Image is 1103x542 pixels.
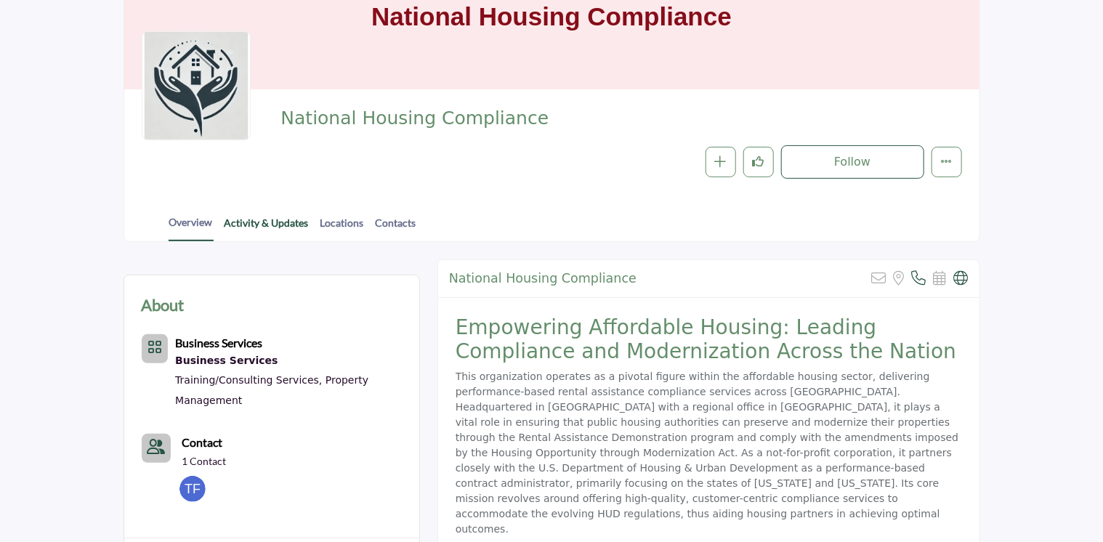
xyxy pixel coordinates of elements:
a: Business Services [175,338,262,349]
a: Contacts [375,215,417,240]
b: Business Services [175,336,262,349]
a: Activity & Updates [224,215,310,240]
a: Training/Consulting Services, [175,374,322,386]
button: More details [932,147,962,177]
button: Follow [781,145,924,179]
div: Solutions to enhance operations, streamline processes, and support financial and legal aspects of... [175,352,402,371]
button: Category Icon [142,334,169,363]
h2: National Housing Compliance [449,271,637,286]
button: Contact-Employee Icon [142,434,171,463]
h2: Empowering Affordable Housing: Leading Compliance and Modernization Across the Nation [456,315,962,364]
a: Link of redirect to contact page [142,434,171,463]
a: Overview [169,214,214,241]
a: 1 Contact [182,454,227,469]
a: Business Services [175,352,402,371]
button: Like [743,147,774,177]
h2: About [142,293,185,317]
a: Locations [320,215,365,240]
img: Tammy F. [179,476,206,502]
a: Contact [182,434,223,451]
span: National Housing Compliance [280,107,608,131]
b: Contact [182,435,223,449]
p: This organization operates as a pivotal figure within the affordable housing sector, delivering p... [456,369,962,537]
